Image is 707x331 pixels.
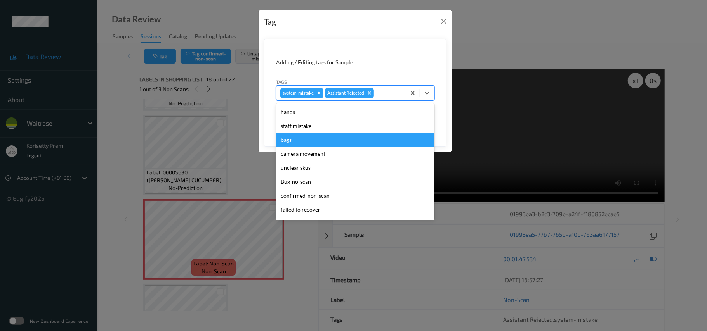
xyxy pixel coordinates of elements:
[276,133,434,147] div: bags
[276,147,434,161] div: camera movement
[276,175,434,189] div: Bug-no-scan
[276,119,434,133] div: staff mistake
[276,161,434,175] div: unclear skus
[365,88,374,98] div: Remove Assistant Rejected
[280,88,315,98] div: system-mistake
[276,203,434,217] div: failed to recover
[276,78,287,85] label: Tags
[276,59,434,66] div: Adding / Editing tags for Sample
[438,16,449,27] button: Close
[325,88,365,98] div: Assistant Rejected
[276,217,434,231] div: product recovered
[315,88,323,98] div: Remove system-mistake
[276,105,434,119] div: hands
[264,16,276,28] div: Tag
[276,189,434,203] div: confirmed-non-scan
